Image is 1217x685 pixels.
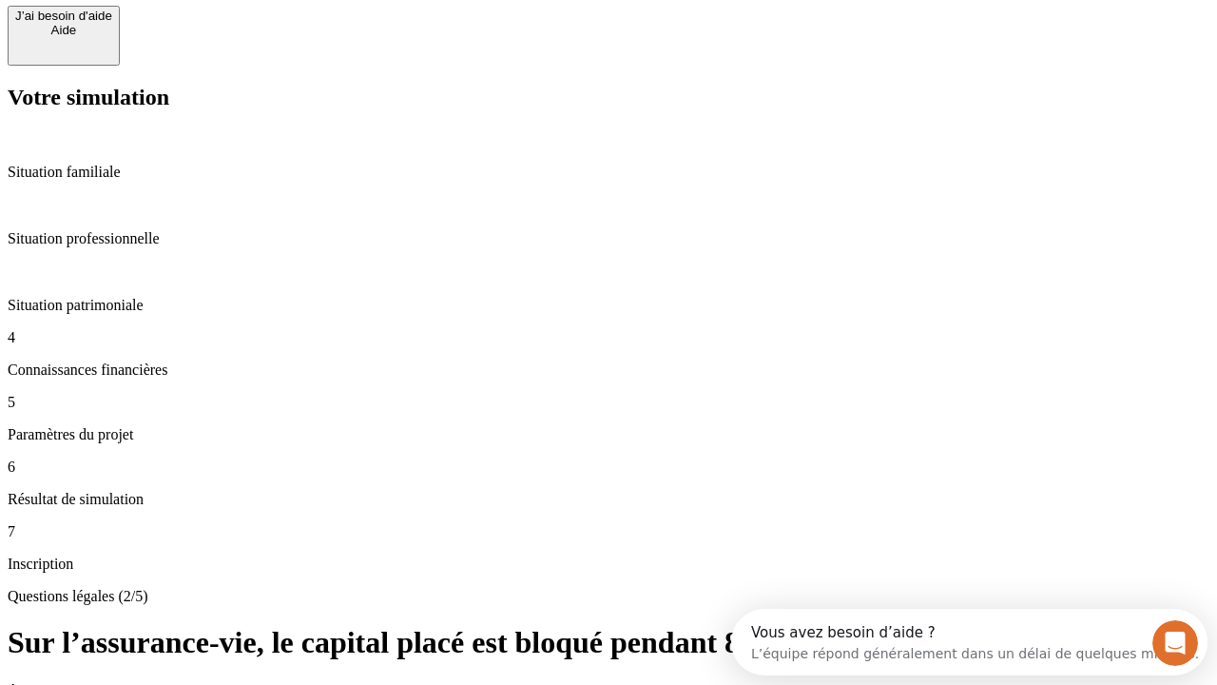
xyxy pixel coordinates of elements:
p: 5 [8,394,1209,411]
div: Vous avez besoin d’aide ? [20,16,468,31]
h1: Sur l’assurance-vie, le capital placé est bloqué pendant 8 ans ? [8,625,1209,660]
div: L’équipe répond généralement dans un délai de quelques minutes. [20,31,468,51]
p: Questions légales (2/5) [8,588,1209,605]
p: Paramètres du projet [8,426,1209,443]
p: Situation familiale [8,164,1209,181]
p: 7 [8,523,1209,540]
p: 6 [8,459,1209,476]
p: Situation patrimoniale [8,297,1209,314]
button: J’ai besoin d'aideAide [8,6,120,66]
p: Résultat de simulation [8,491,1209,508]
p: Inscription [8,556,1209,573]
p: 4 [8,329,1209,346]
div: Aide [15,23,112,37]
p: Situation professionnelle [8,230,1209,247]
div: Ouvrir le Messenger Intercom [8,8,524,60]
div: J’ai besoin d'aide [15,9,112,23]
iframe: Intercom live chat [1152,620,1198,666]
iframe: Intercom live chat discovery launcher [731,609,1207,675]
h2: Votre simulation [8,85,1209,110]
p: Connaissances financières [8,362,1209,379]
